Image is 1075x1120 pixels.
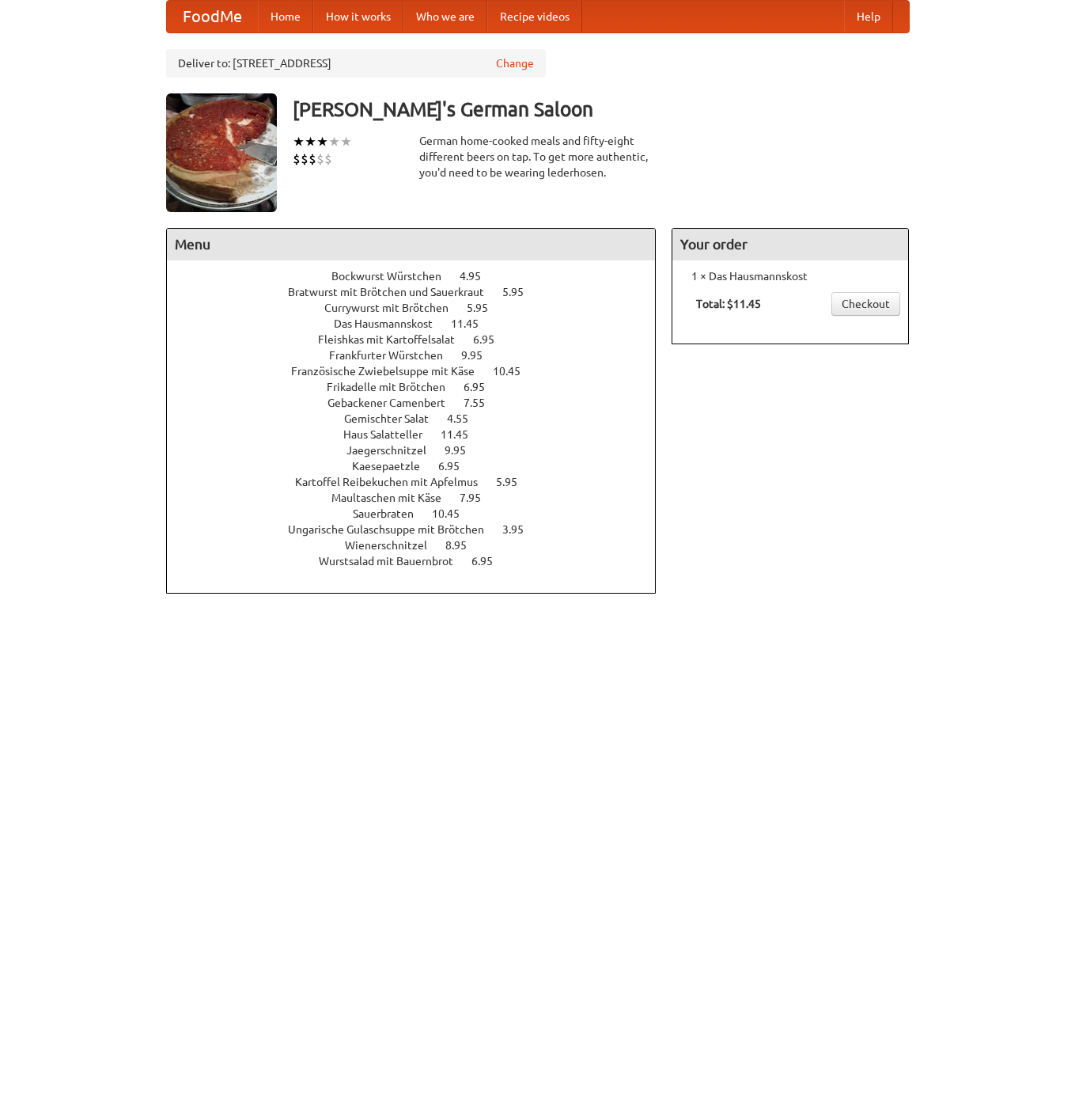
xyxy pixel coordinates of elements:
span: Französische Zwiebelsuppe mit Käse [291,365,490,378]
span: 4.55 [447,412,484,425]
li: $ [316,150,324,168]
span: 6.95 [471,555,509,568]
span: Gemischter Salat [344,412,445,425]
span: Das Hausmannskost [334,317,449,330]
a: Französische Zwiebelsuppe mit Käse 10.45 [291,365,550,378]
span: 7.55 [464,397,501,409]
span: 9.95 [445,444,482,457]
span: Frankfurter Würstchen [329,349,459,362]
li: $ [324,150,332,168]
a: Who we are [403,1,487,32]
a: Gemischter Salat 4.55 [344,412,498,425]
a: Fleishkas mit Kartoffelsalat 6.95 [318,333,524,346]
h3: [PERSON_NAME]'s German Saloon [293,93,910,125]
a: Currywurst mit Brötchen 5.95 [324,302,517,314]
span: Kaesepaetzle [352,460,436,473]
span: 5.95 [502,286,539,298]
a: Frankfurter Würstchen 9.95 [329,349,512,362]
h4: Your order [672,229,908,260]
a: Jaegerschnitzel 9.95 [346,444,495,457]
a: How it works [313,1,403,32]
a: Frikadelle mit Brötchen 6.95 [327,381,514,393]
span: 6.95 [473,333,510,346]
a: Help [844,1,893,32]
a: Gebackener Camenbert 7.55 [327,397,514,409]
span: 7.95 [460,492,497,504]
span: Kartoffel Reibekuchen mit Apfelmus [295,476,494,488]
span: Bratwurst mit Brötchen und Sauerkraut [288,286,500,298]
a: Maultaschen mit Käse 7.95 [331,492,510,504]
a: Recipe videos [487,1,582,32]
span: 5.95 [496,476,533,488]
span: 3.95 [502,523,539,536]
li: ★ [305,133,316,150]
a: Change [496,55,534,71]
span: 10.45 [432,507,475,520]
a: Kaesepaetzle 6.95 [352,460,489,473]
li: 1 × Das Hausmannskost [680,268,900,284]
a: Bockwurst Würstchen 4.95 [331,270,510,283]
a: FoodMe [167,1,258,32]
a: Bratwurst mit Brötchen und Sauerkraut 5.95 [288,286,553,298]
a: Kartoffel Reibekuchen mit Apfelmus 5.95 [295,476,547,488]
a: Home [258,1,313,32]
span: Jaegerschnitzel [346,444,442,457]
span: Wurstsalad mit Bauernbrot [319,555,469,568]
a: Ungarische Gulaschsuppe mit Brötchen 3.95 [288,523,553,536]
li: ★ [293,133,305,150]
span: 6.95 [464,381,501,393]
span: Ungarische Gulaschsuppe mit Brötchen [288,523,500,536]
li: ★ [328,133,340,150]
span: 5.95 [467,302,504,314]
a: Sauerbraten 10.45 [353,507,489,520]
span: 11.45 [441,428,484,441]
a: Das Hausmannskost 11.45 [334,317,508,330]
span: 9.95 [461,349,498,362]
span: 11.45 [451,317,494,330]
a: Wienerschnitzel 8.95 [345,539,496,552]
li: ★ [316,133,328,150]
span: 8.95 [445,539,483,552]
span: 10.45 [493,365,536,378]
a: Wurstsalad mit Bauernbrot 6.95 [319,555,522,568]
li: $ [301,150,308,168]
span: 4.95 [460,270,497,283]
li: $ [293,150,301,168]
img: angular.jpg [166,93,277,212]
span: Fleishkas mit Kartoffelsalat [318,333,471,346]
b: Total: $11.45 [696,298,761,310]
span: Wienerschnitzel [345,539,443,552]
div: Deliver to: [STREET_ADDRESS] [166,49,546,78]
span: Maultaschen mit Käse [331,492,457,504]
div: German home-cooked meals and fifty-eight different beers on tap. To get more authentic, you'd nee... [419,133,657,180]
span: Gebackener Camenbert [327,397,461,409]
span: Frikadelle mit Brötchen [327,381,461,393]
li: $ [308,150,316,168]
span: 6.95 [438,460,475,473]
span: Bockwurst Würstchen [331,270,457,283]
a: Checkout [831,292,900,316]
li: ★ [340,133,352,150]
span: Currywurst mit Brötchen [324,302,464,314]
span: Sauerbraten [353,507,430,520]
a: Haus Salatteller 11.45 [343,428,498,441]
span: Haus Salatteller [343,428,438,441]
h4: Menu [167,229,656,260]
